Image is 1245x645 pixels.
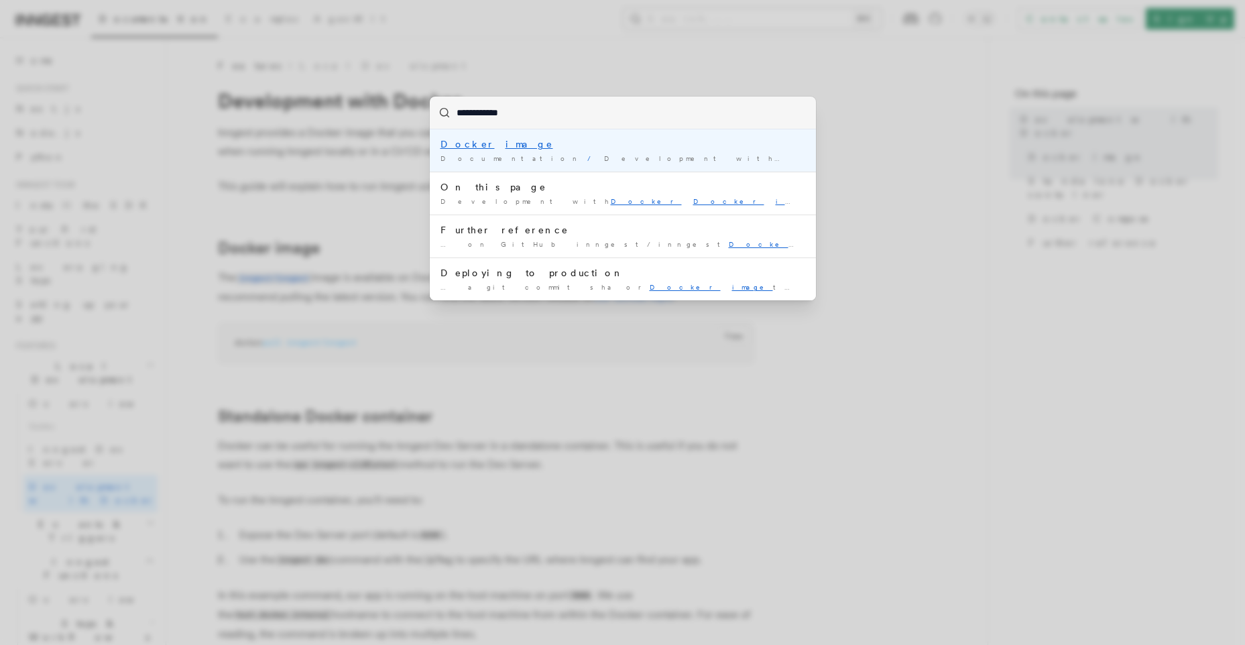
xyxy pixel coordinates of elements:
[440,139,495,150] mark: Docker
[611,197,682,205] mark: Docker
[440,180,805,194] div: On this page
[506,139,553,150] mark: image
[440,282,805,292] div: … a git commit sha or tag. Set the …
[604,154,845,162] span: Development with
[440,239,805,249] div: … on GitHub inngest/inngest on Hub …
[650,283,721,291] mark: Docker
[729,240,805,248] mark: Docker
[440,266,805,280] div: Deploying to production
[587,154,599,162] span: /
[732,283,773,291] mark: image
[776,197,817,205] mark: image
[440,223,805,237] div: Further reference
[440,154,582,162] span: Documentation
[693,197,764,205] mark: Docker
[440,196,805,207] div: Development with Standalone container Compose …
